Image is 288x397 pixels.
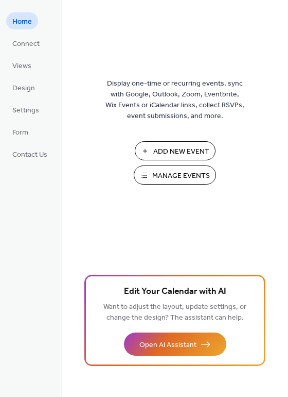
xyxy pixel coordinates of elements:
a: Views [6,57,38,74]
span: Form [12,127,28,138]
span: Want to adjust the layout, update settings, or change the design? The assistant can help. [103,300,246,325]
a: Settings [6,101,45,118]
span: Open AI Assistant [139,340,196,351]
button: Manage Events [134,166,216,185]
span: Connect [12,39,40,49]
span: Add New Event [153,146,209,157]
span: Edit Your Calendar with AI [124,285,226,299]
span: Contact Us [12,150,47,160]
span: Home [12,16,32,27]
a: Design [6,79,41,96]
span: Display one-time or recurring events, sync with Google, Outlook, Zoom, Eventbrite, Wix Events or ... [105,78,244,122]
a: Home [6,12,38,29]
a: Connect [6,35,46,52]
a: Contact Us [6,145,53,162]
span: Views [12,61,31,72]
button: Add New Event [135,141,215,160]
a: Form [6,123,34,140]
button: Open AI Assistant [124,333,226,356]
span: Settings [12,105,39,116]
span: Design [12,83,35,94]
span: Manage Events [152,171,210,181]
